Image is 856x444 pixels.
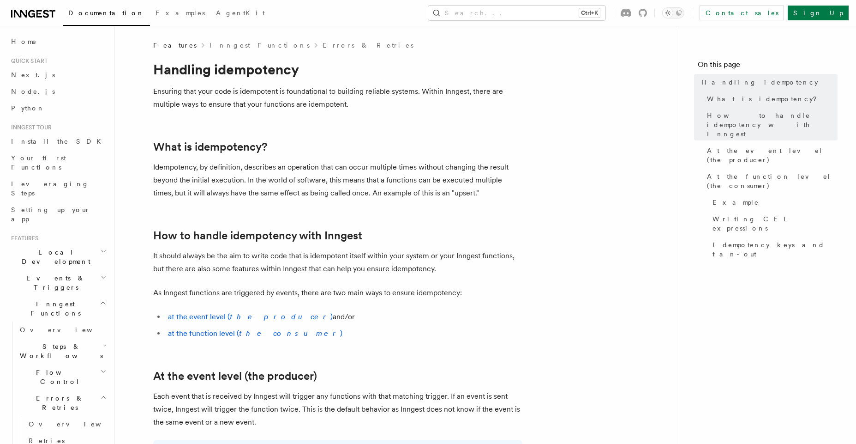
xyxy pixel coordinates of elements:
span: Idempotency keys and fan-out [712,240,838,259]
a: at the event level (the producer) [168,312,333,321]
a: Your first Functions [7,150,108,176]
button: Toggle dark mode [662,7,684,18]
span: At the event level (the producer) [707,146,838,164]
span: Local Development [7,248,101,266]
a: Handling idempotency [698,74,838,91]
a: Errors & Retries [323,41,413,50]
a: Idempotency keys and fan-out [709,237,838,262]
span: What is idempotency? [707,94,823,103]
em: the producer [230,312,330,321]
span: Handling idempotency [701,78,818,87]
a: What is idempotency? [703,91,838,107]
span: Documentation [68,9,144,17]
a: Inngest Functions [210,41,310,50]
span: Leveraging Steps [11,180,89,197]
p: As Inngest functions are triggered by events, there are two main ways to ensure idempotency: [153,286,522,299]
span: Flow Control [16,368,100,386]
span: AgentKit [216,9,265,17]
span: Features [7,235,38,242]
span: At the function level (the consumer) [707,172,838,190]
span: Inngest tour [7,124,52,131]
span: How to handle idempotency with Inngest [707,111,838,139]
span: Node.js [11,88,55,95]
button: Search...Ctrl+K [428,6,605,20]
span: Home [11,37,37,46]
a: Next.js [7,67,108,83]
a: Overview [25,416,108,432]
a: Home [7,33,108,50]
span: Overview [20,326,115,334]
li: and/or [165,310,522,323]
p: Idempotency, by definition, describes an operation that can occur multiple times without changing... [153,161,522,200]
span: Events & Triggers [7,274,101,292]
span: Quick start [7,57,48,65]
a: AgentKit [210,3,270,25]
a: Python [7,100,108,116]
span: Writing CEL expressions [712,214,838,233]
a: Examples [150,3,210,25]
button: Errors & Retries [16,390,108,416]
span: Example [712,198,759,207]
span: Errors & Retries [16,394,100,412]
a: At the event level (the producer) [703,142,838,168]
span: Next.js [11,71,55,79]
span: Inngest Functions [7,299,100,318]
span: Python [11,104,45,112]
a: Writing CEL expressions [709,211,838,237]
span: Your first Functions [11,154,66,171]
a: Setting up your app [7,201,108,227]
span: Examples [156,9,205,17]
a: Documentation [63,3,150,26]
a: Contact sales [700,6,784,20]
span: Install the SDK [11,138,107,145]
a: At the function level (the consumer) [703,168,838,194]
a: Overview [16,322,108,338]
a: Node.js [7,83,108,100]
p: Ensuring that your code is idempotent is foundational to building reliable systems. Within Innges... [153,85,522,111]
a: Example [709,194,838,211]
a: Sign Up [788,6,849,20]
span: Features [153,41,197,50]
p: Each event that is received by Inngest will trigger any functions with that matching trigger. If ... [153,390,522,429]
button: Inngest Functions [7,296,108,322]
button: Flow Control [16,364,108,390]
a: How to handle idempotency with Inngest [703,107,838,142]
h4: On this page [698,59,838,74]
kbd: Ctrl+K [579,8,600,18]
em: the consumer [239,329,340,338]
a: What is idempotency? [153,140,267,153]
h1: Handling idempotency [153,61,522,78]
span: Steps & Workflows [16,342,103,360]
span: Overview [29,420,124,428]
span: Setting up your app [11,206,90,223]
button: Steps & Workflows [16,338,108,364]
button: Events & Triggers [7,270,108,296]
a: at the function level (the consumer) [168,329,342,338]
a: At the event level (the producer) [153,370,317,383]
a: Leveraging Steps [7,176,108,201]
p: It should always be the aim to write code that is idempotent itself within your system or your In... [153,249,522,275]
a: How to handle idempotency with Inngest [153,229,362,242]
button: Local Development [7,244,108,270]
a: Install the SDK [7,133,108,150]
